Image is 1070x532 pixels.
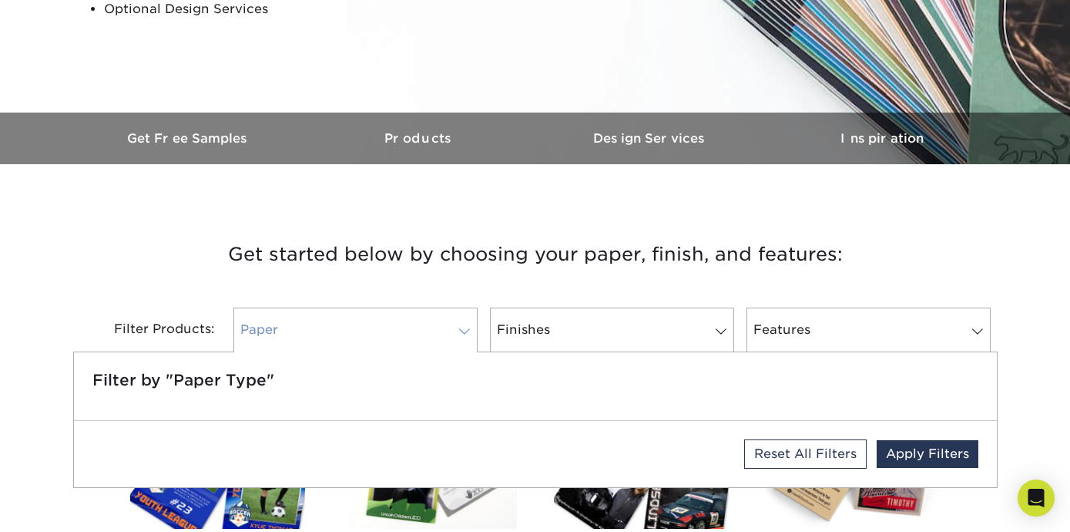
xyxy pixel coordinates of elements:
h5: Filter by "Paper Type" [92,371,978,389]
a: Inspiration [766,113,998,164]
a: Reset All Filters [744,439,867,469]
a: Finishes [490,308,734,352]
a: Apply Filters [877,440,978,468]
h3: Inspiration [766,131,998,146]
a: Features [746,308,991,352]
h3: Get Free Samples [73,131,304,146]
a: Paper [233,308,478,352]
h3: Get started below by choosing your paper, finish, and features: [85,220,986,289]
h3: Design Services [535,131,766,146]
h3: Products [304,131,535,146]
div: Open Intercom Messenger [1018,480,1055,517]
a: Get Free Samples [73,113,304,164]
a: Products [304,113,535,164]
div: Filter Products: [73,308,227,352]
a: Design Services [535,113,766,164]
